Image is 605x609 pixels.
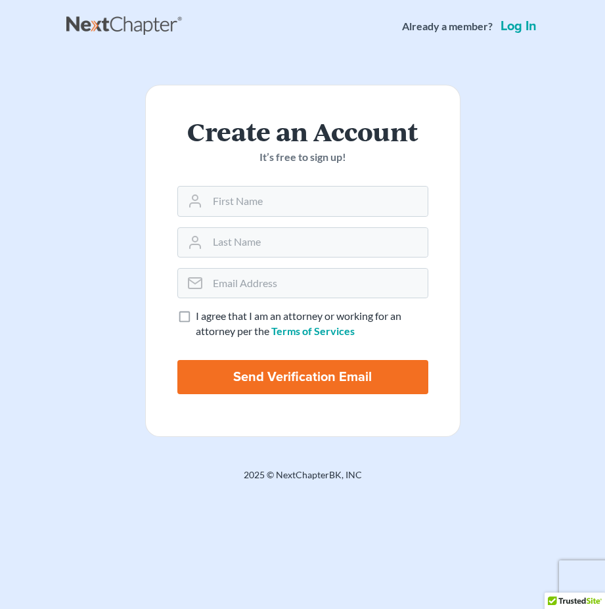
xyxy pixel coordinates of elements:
[271,325,355,337] a: Terms of Services
[208,228,428,257] input: Last Name
[177,117,428,145] h2: Create an Account
[196,309,401,337] span: I agree that I am an attorney or working for an attorney per the
[208,187,428,215] input: First Name
[177,360,428,394] input: Send Verification Email
[208,269,428,298] input: Email Address
[177,150,428,165] p: It’s free to sign up!
[402,19,493,34] strong: Already a member?
[66,468,539,492] div: 2025 © NextChapterBK, INC
[498,20,539,33] a: Log in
